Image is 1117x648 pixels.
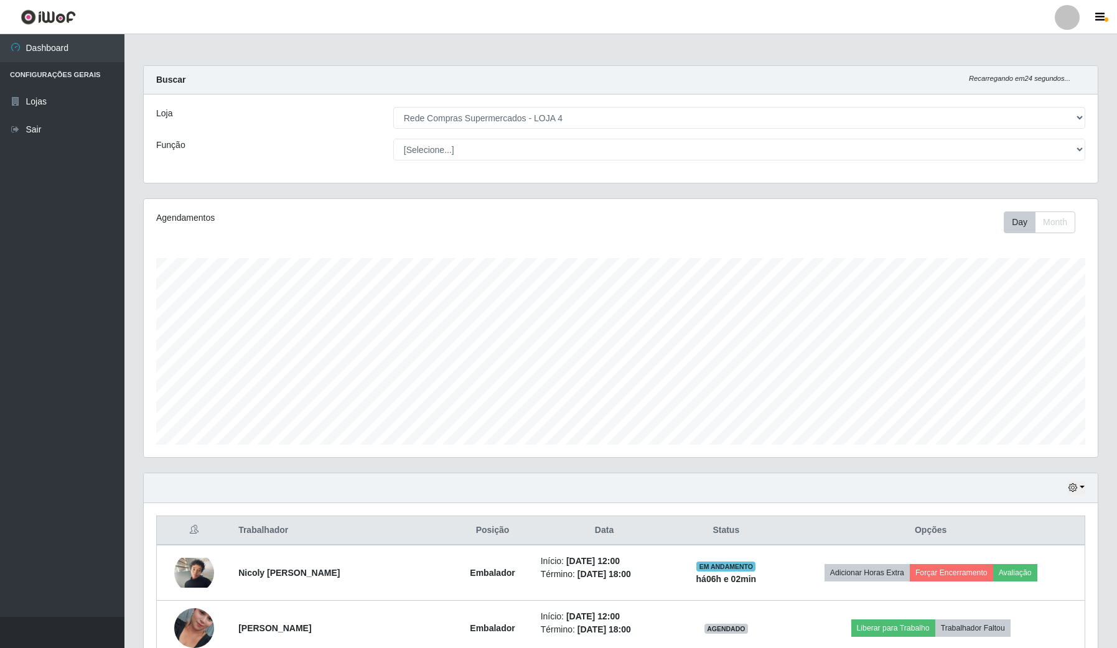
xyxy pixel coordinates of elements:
[156,139,185,152] label: Função
[541,555,668,568] li: Início:
[577,624,631,634] time: [DATE] 18:00
[1004,211,1075,233] div: First group
[238,568,340,578] strong: Nicoly [PERSON_NAME]
[1035,211,1075,233] button: Month
[541,568,668,581] li: Término:
[156,75,185,85] strong: Buscar
[910,564,993,581] button: Forçar Encerramento
[566,556,620,566] time: [DATE] 12:00
[238,623,311,633] strong: [PERSON_NAME]
[993,564,1037,581] button: Avaliação
[452,516,533,545] th: Posição
[777,516,1085,545] th: Opções
[577,569,631,579] time: [DATE] 18:00
[231,516,452,545] th: Trabalhador
[156,107,172,120] label: Loja
[21,9,76,25] img: CoreUI Logo
[825,564,910,581] button: Adicionar Horas Extra
[851,619,935,637] button: Liberar para Trabalho
[470,623,515,633] strong: Embalador
[935,619,1011,637] button: Trabalhador Faltou
[541,610,668,623] li: Início:
[470,568,515,578] strong: Embalador
[969,75,1070,82] i: Recarregando em 24 segundos...
[174,558,214,588] img: 1756494269242.jpeg
[696,562,755,572] span: EM ANDAMENTO
[1004,211,1085,233] div: Toolbar with button groups
[696,574,757,584] strong: há 06 h e 02 min
[533,516,676,545] th: Data
[1004,211,1035,233] button: Day
[704,624,748,634] span: AGENDADO
[675,516,777,545] th: Status
[156,211,533,224] div: Agendamentos
[566,611,620,621] time: [DATE] 12:00
[541,623,668,636] li: Término:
